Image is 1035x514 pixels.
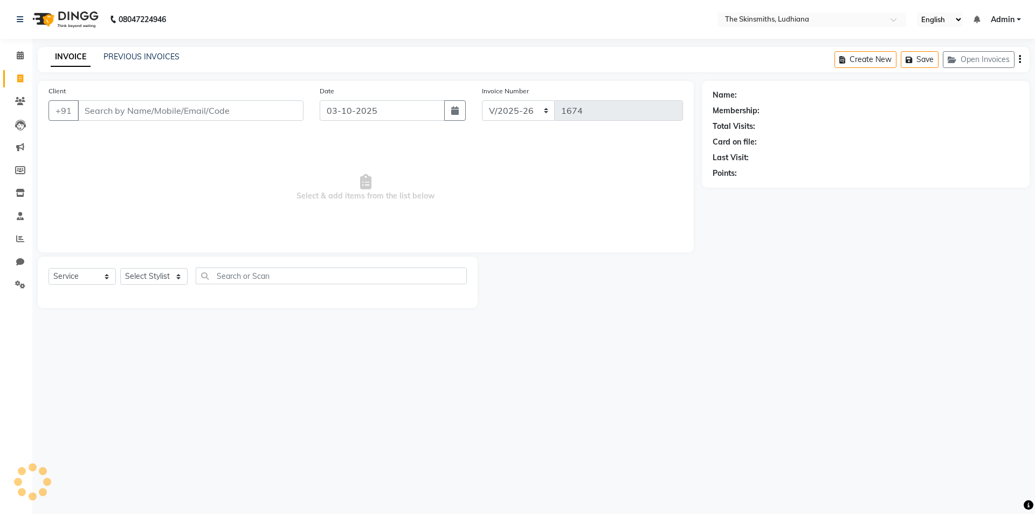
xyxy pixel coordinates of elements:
[713,90,737,101] div: Name:
[482,86,529,96] label: Invoice Number
[78,100,303,121] input: Search by Name/Mobile/Email/Code
[320,86,334,96] label: Date
[943,51,1015,68] button: Open Invoices
[196,268,467,284] input: Search or Scan
[49,100,79,121] button: +91
[49,86,66,96] label: Client
[713,168,737,179] div: Points:
[713,105,760,116] div: Membership:
[119,4,166,35] b: 08047224946
[27,4,101,35] img: logo
[834,51,896,68] button: Create New
[713,152,749,163] div: Last Visit:
[51,47,91,67] a: INVOICE
[103,52,180,61] a: PREVIOUS INVOICES
[991,14,1015,25] span: Admin
[713,121,755,132] div: Total Visits:
[713,136,757,148] div: Card on file:
[901,51,939,68] button: Save
[49,134,683,242] span: Select & add items from the list below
